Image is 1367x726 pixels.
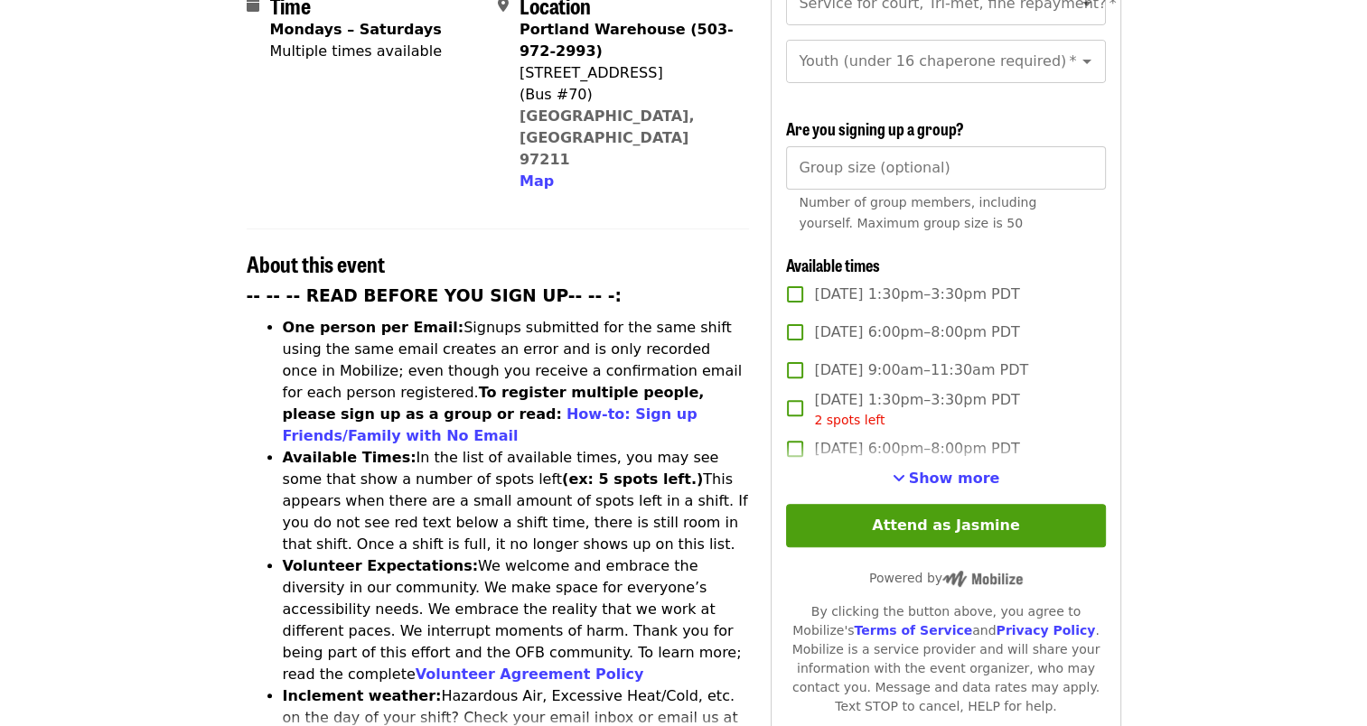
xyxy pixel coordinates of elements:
span: Show more [909,470,1000,487]
strong: -- -- -- READ BEFORE YOU SIGN UP-- -- -: [247,286,623,305]
strong: (ex: 5 spots left.) [562,470,703,488]
span: [DATE] 6:00pm–8:00pm PDT [814,321,1019,343]
a: Privacy Policy [996,623,1095,638]
strong: To register multiple people, please sign up as a group or read: [283,384,705,423]
strong: Available Times: [283,449,417,466]
span: [DATE] 6:00pm–8:00pm PDT [814,438,1019,460]
span: Map [520,172,554,190]
strong: Portland Warehouse (503-972-2993) [520,21,734,60]
span: About this event [247,247,385,279]
strong: Inclement weather: [283,687,442,704]
span: [DATE] 1:30pm–3:30pm PDT [814,389,1019,430]
div: [STREET_ADDRESS] [520,62,735,84]
button: Open [1074,49,1100,74]
input: [object Object] [786,146,1105,190]
button: See more timeslots [893,468,1000,489]
span: 2 spots left [814,413,885,427]
div: By clicking the button above, you agree to Mobilize's and . Mobilize is a service provider and wi... [786,602,1105,716]
strong: One person per Email: [283,319,464,336]
li: In the list of available times, you may see some that show a number of spots left This appears wh... [283,447,750,555]
a: How-to: Sign up Friends/Family with No Email [283,405,698,444]
strong: Mondays – Saturdays [270,21,442,38]
button: Map [520,171,554,192]
span: Are you signing up a group? [786,116,964,140]
span: [DATE] 1:30pm–3:30pm PDT [814,284,1019,305]
button: Attend as Jasmine [786,504,1105,547]
span: Powered by [869,571,1023,585]
strong: Volunteer Expectations: [283,557,479,574]
div: Multiple times available [270,41,442,62]
a: Volunteer Agreement Policy [416,665,644,683]
img: Powered by Mobilize [942,571,1023,587]
li: We welcome and embrace the diversity in our community. We make space for everyone’s accessibility... [283,555,750,685]
span: Available times [786,253,880,276]
a: Terms of Service [854,623,972,638]
a: [GEOGRAPHIC_DATA], [GEOGRAPHIC_DATA] 97211 [520,107,695,168]
span: Number of group members, including yourself. Maximum group size is 50 [799,195,1036,230]
li: Signups submitted for the same shift using the same email creates an error and is only recorded o... [283,317,750,447]
div: (Bus #70) [520,84,735,106]
span: [DATE] 9:00am–11:30am PDT [814,359,1028,381]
